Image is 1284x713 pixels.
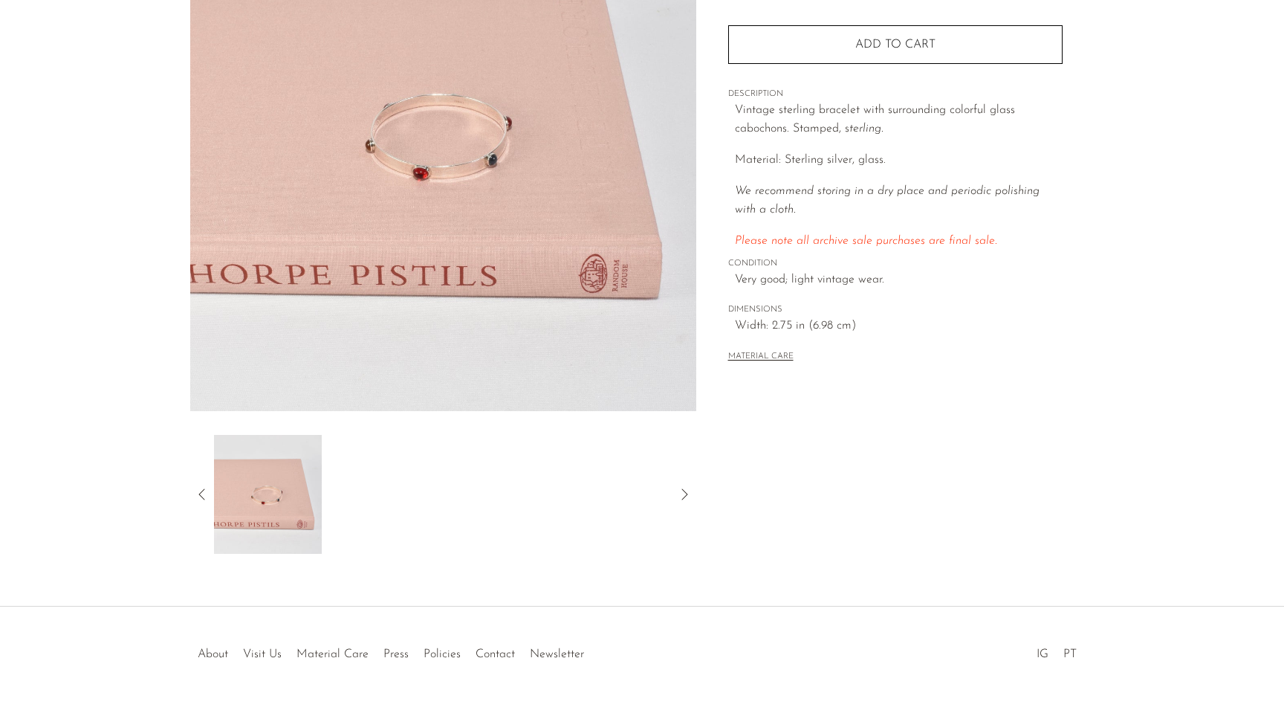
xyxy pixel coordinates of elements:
[728,352,794,363] button: MATERIAL CARE
[1037,648,1048,660] a: IG
[728,257,1063,271] span: CONDITION
[214,435,322,554] img: Colorful Glass Bracelet
[728,303,1063,317] span: DIMENSIONS
[735,151,1063,170] p: Material: Sterling silver, glass.
[735,317,1063,336] span: Width: 2.75 in (6.98 cm)
[735,185,1040,216] i: We recommend storing in a dry place and periodic polishing with a cloth.
[1029,636,1084,665] ul: Social Medias
[735,271,1063,290] span: Very good; light vintage wear.
[243,648,282,660] a: Visit Us
[476,648,515,660] a: Contact
[735,235,997,247] span: Please note all archive sale purchases are final sale.
[728,88,1063,101] span: DESCRIPTION
[728,25,1063,64] button: Add to cart
[849,123,883,135] em: terling.
[198,648,228,660] a: About
[296,648,369,660] a: Material Care
[383,648,409,660] a: Press
[190,636,591,665] ul: Quick links
[855,38,936,52] span: Add to cart
[424,648,461,660] a: Policies
[1063,648,1077,660] a: PT
[735,101,1063,139] p: Vintage sterling bracelet with surrounding colorful glass cabochons. Stamped, s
